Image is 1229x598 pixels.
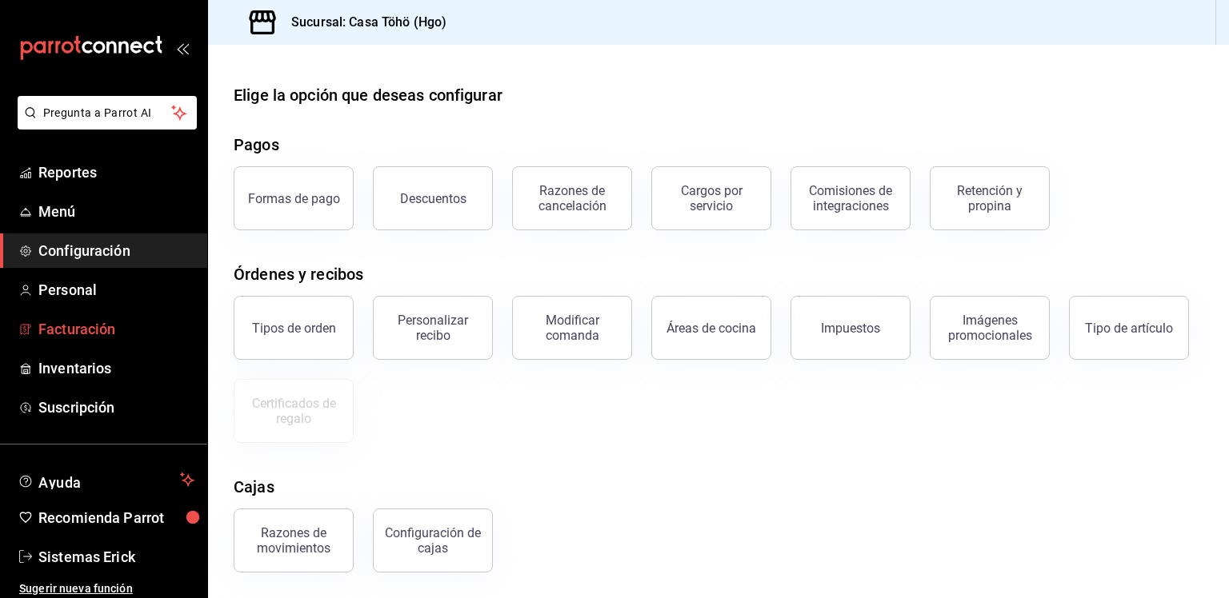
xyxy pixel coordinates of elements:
[244,396,343,426] div: Certificados de regalo
[252,321,336,336] div: Tipos de orden
[821,321,880,336] div: Impuestos
[234,262,363,286] div: Órdenes y recibos
[18,96,197,130] button: Pregunta a Parrot AI
[383,313,482,343] div: Personalizar recibo
[11,116,197,133] a: Pregunta a Parrot AI
[234,508,354,572] button: Razones de movimientos
[38,507,194,528] span: Recomienda Parrot
[38,357,194,379] span: Inventarios
[234,475,274,499] div: Cajas
[662,183,761,213] div: Cargos por servicio
[38,240,194,261] span: Configuración
[19,580,194,597] span: Sugerir nueva función
[373,166,493,230] button: Descuentos
[940,313,1039,343] div: Imágenes promocionales
[278,13,446,32] h3: Sucursal: Casa Töhö (Hgo)
[234,133,279,157] div: Pagos
[522,313,622,343] div: Modificar comanda
[791,296,911,360] button: Impuestos
[383,525,482,556] div: Configuración de cajas
[373,296,493,360] button: Personalizar recibo
[176,42,189,54] button: open_drawer_menu
[651,296,771,360] button: Áreas de cocina
[38,201,194,222] span: Menú
[38,397,194,418] span: Suscripción
[522,183,622,213] div: Razones de cancelación
[244,525,343,556] div: Razones de movimientos
[43,105,172,122] span: Pregunta a Parrot AI
[373,508,493,572] button: Configuración de cajas
[930,296,1050,360] button: Imágenes promocionales
[940,183,1039,213] div: Retención y propina
[38,161,194,183] span: Reportes
[38,470,174,489] span: Ayuda
[234,166,354,230] button: Formas de pago
[234,83,502,107] div: Elige la opción que deseas configurar
[234,379,354,443] button: Certificados de regalo
[930,166,1050,230] button: Retención y propina
[38,318,194,340] span: Facturación
[248,191,340,206] div: Formas de pago
[38,279,194,301] span: Personal
[234,296,354,360] button: Tipos de orden
[400,191,466,206] div: Descuentos
[801,183,900,213] div: Comisiones de integraciones
[1069,296,1189,360] button: Tipo de artículo
[38,546,194,568] span: Sistemas Erick
[512,296,632,360] button: Modificar comanda
[512,166,632,230] button: Razones de cancelación
[651,166,771,230] button: Cargos por servicio
[791,166,911,230] button: Comisiones de integraciones
[1085,321,1173,336] div: Tipo de artículo
[667,321,756,336] div: Áreas de cocina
